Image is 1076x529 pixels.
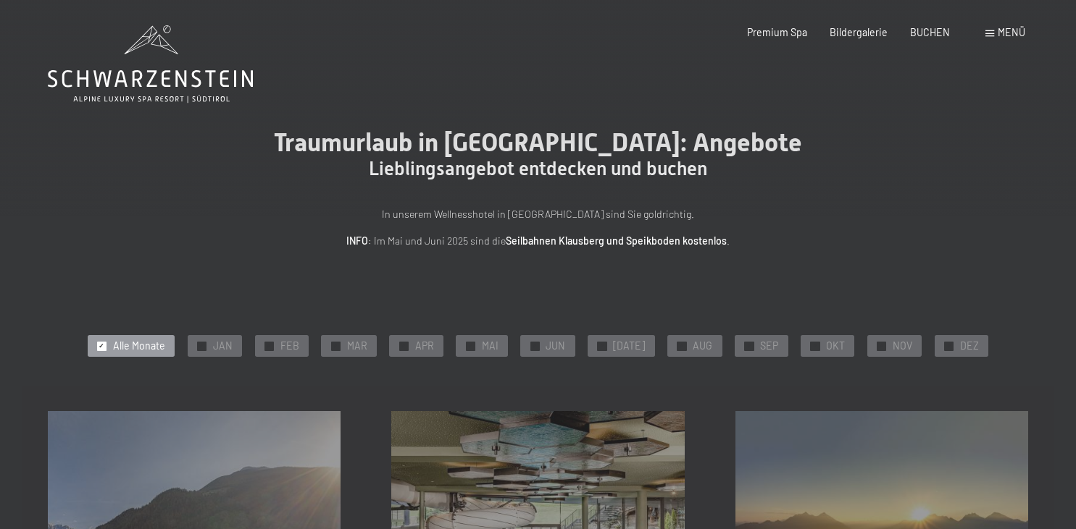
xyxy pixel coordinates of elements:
span: ✓ [532,342,538,350]
span: ✓ [401,342,406,350]
a: Premium Spa [747,26,807,38]
span: Traumurlaub in [GEOGRAPHIC_DATA]: Angebote [274,127,802,157]
span: [DATE] [613,339,645,353]
span: DEZ [960,339,979,353]
span: ✓ [266,342,272,350]
span: Lieblingsangebot entdecken und buchen [369,158,707,179]
a: BUCHEN [910,26,950,38]
span: ✓ [946,342,952,350]
strong: Seilbahnen Klausberg und Speikboden kostenlos [506,234,727,247]
span: JAN [213,339,233,353]
span: NOV [893,339,912,353]
span: ✓ [199,342,204,350]
span: ✓ [99,342,104,350]
p: In unserem Wellnesshotel in [GEOGRAPHIC_DATA] sind Sie goldrichtig. [220,206,857,223]
span: SEP [760,339,778,353]
strong: INFO [346,234,368,247]
span: MAR [347,339,367,353]
span: ✓ [879,342,885,350]
a: Bildergalerie [830,26,888,38]
span: ✓ [333,342,338,350]
span: ✓ [746,342,752,350]
span: MAI [482,339,499,353]
span: OKT [826,339,845,353]
span: ✓ [812,342,818,350]
span: APR [415,339,434,353]
span: ✓ [599,342,605,350]
span: ✓ [467,342,473,350]
span: ✓ [679,342,685,350]
span: FEB [280,339,299,353]
p: : Im Mai und Juni 2025 sind die . [220,233,857,250]
span: Menü [998,26,1025,38]
span: AUG [693,339,712,353]
span: Einwilligung Marketing* [398,299,517,313]
span: Alle Monate [113,339,165,353]
span: JUN [546,339,565,353]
